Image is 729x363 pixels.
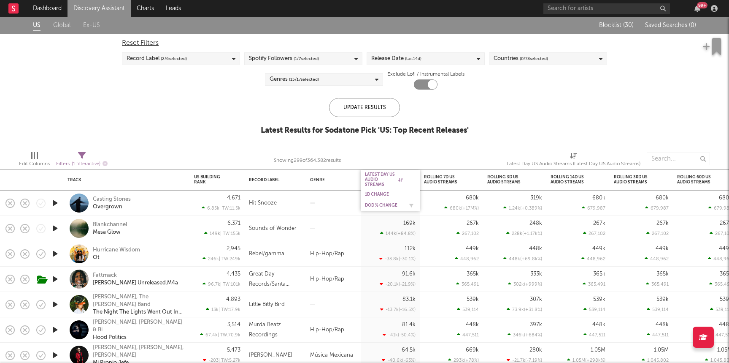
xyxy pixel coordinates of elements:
div: DoD % Change [365,203,403,208]
div: 319k [530,195,542,201]
div: Rolling 30D US Audio Streams [614,175,656,185]
div: 6.85k | TW: 11.5k [194,205,240,211]
div: 1.05M [654,347,669,353]
div: Rebel/gamma. [249,249,286,259]
div: 449k [592,246,605,251]
div: 365,491 [646,281,669,287]
div: Latest Day US Audio Streams [365,172,403,187]
div: 83.1k [402,297,416,302]
div: 448,962 [455,256,479,262]
div: Rolling 14D US Audio Streams [551,175,593,185]
div: 5,473 [227,347,240,353]
div: 280k [529,347,542,353]
div: 449k [656,246,669,251]
div: 112k [405,246,416,251]
div: 365,491 [583,281,605,287]
button: Filter by DoD % Change [407,201,416,210]
div: Rolling 7D US Audio Streams [424,175,466,185]
div: 680k [656,195,669,201]
div: 3,514 [227,322,240,328]
div: 333k [530,271,542,277]
div: Ot [93,254,100,262]
div: 539,114 [457,307,479,312]
div: 679,987 [645,205,669,211]
div: Record Label [249,177,289,183]
div: 302k ( +999 % ) [508,281,542,287]
div: Showing 299 of 364,382 results [274,148,341,173]
div: 680k [466,195,479,201]
div: 365k [593,271,605,277]
div: 267,102 [456,231,479,236]
div: 4,435 [227,271,240,277]
div: 447,511 [457,332,479,338]
div: 246k | TW: 249k [194,256,240,262]
div: [PERSON_NAME], [PERSON_NAME], [PERSON_NAME] [93,344,184,359]
div: 679,987 [582,205,605,211]
div: 448,962 [645,256,669,262]
div: 539k [467,297,479,302]
div: 67.4k | TW: 70.9k [194,332,240,338]
div: 99 + [697,2,707,8]
div: 539,114 [647,307,669,312]
div: 447,511 [583,332,605,338]
div: Rolling 3D US Audio Streams [487,175,529,185]
div: Rolling 60D US Audio Streams [677,175,719,185]
div: 4,671 [227,195,240,201]
div: 293k ( +78 % ) [448,358,479,363]
div: 448,962 [581,256,605,262]
div: 669k [466,347,479,353]
div: Murda Beatz Recordings [249,320,302,340]
div: Casting Stones [93,196,131,203]
span: ( 0 ) [689,22,696,28]
div: 169k [403,221,416,226]
div: 149k | TW: 155k [194,231,240,236]
div: 365k [656,271,669,277]
div: Update Results [329,98,400,117]
div: -203 | TW: 5.27k [194,358,240,363]
span: Blocklist [599,22,634,28]
span: ( 1 / 7 selected) [294,54,319,64]
input: Search for artists [543,3,670,14]
div: 2,945 [227,246,240,251]
span: ( 30 ) [623,22,634,28]
div: 539,114 [583,307,605,312]
div: 1D Change [365,192,403,197]
a: Overgrown [93,203,122,211]
div: 267k [593,221,605,226]
div: 449k [466,246,479,251]
div: Countries [494,54,548,64]
div: Little Bitty Bird [249,300,285,310]
div: 64.5k [402,347,416,353]
div: Spotify Followers [249,54,319,64]
div: 1.24k ( +0.389 % ) [503,205,542,211]
div: Hip-Hop/Rap [306,241,361,267]
div: Filters(1 filter active) [56,148,108,173]
div: 81.4k [402,322,416,328]
div: [PERSON_NAME] [249,350,292,360]
a: The Night The Lights Went Out In [US_STATE] [93,308,184,316]
div: Great Day Records/Santa [PERSON_NAME] [249,269,302,289]
div: 267,102 [583,231,605,236]
div: 448k [592,322,605,328]
div: 248k [529,221,542,226]
div: 144k ( +84.8 % ) [380,231,416,236]
div: 539k [656,297,669,302]
div: Edit Columns [19,148,50,173]
div: 365,491 [456,281,479,287]
a: [PERSON_NAME] Unreleased.M4a [93,279,178,287]
a: Hood Politics [93,334,127,341]
div: Hip-Hop/Rap [306,317,361,343]
a: Blankchannel [93,221,127,229]
a: Global [53,20,70,31]
div: -21.7k ( -7.19 % ) [507,358,542,363]
div: 1.05M ( +298k % ) [567,358,605,363]
div: 448k ( +69.8k % ) [503,256,542,262]
div: Release Date [371,54,421,64]
div: Latest Day US Audio Streams (Latest Day US Audio Streams) [507,148,640,173]
div: Hip-Hop/Rap [306,267,361,292]
a: Mesa Glow [93,229,121,236]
